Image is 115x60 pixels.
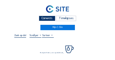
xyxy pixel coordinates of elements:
[39,16,55,21] div: Camera's
[46,5,69,13] img: C-SITE Logo
[40,25,75,30] a: Mijn C-Site
[14,5,101,15] a: C-SITE Logo
[56,16,76,21] div: Timelapses
[14,34,26,37] input: Zoek op datum 󰅀
[40,52,64,53] span: Bezig met laden, even geduld aub...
